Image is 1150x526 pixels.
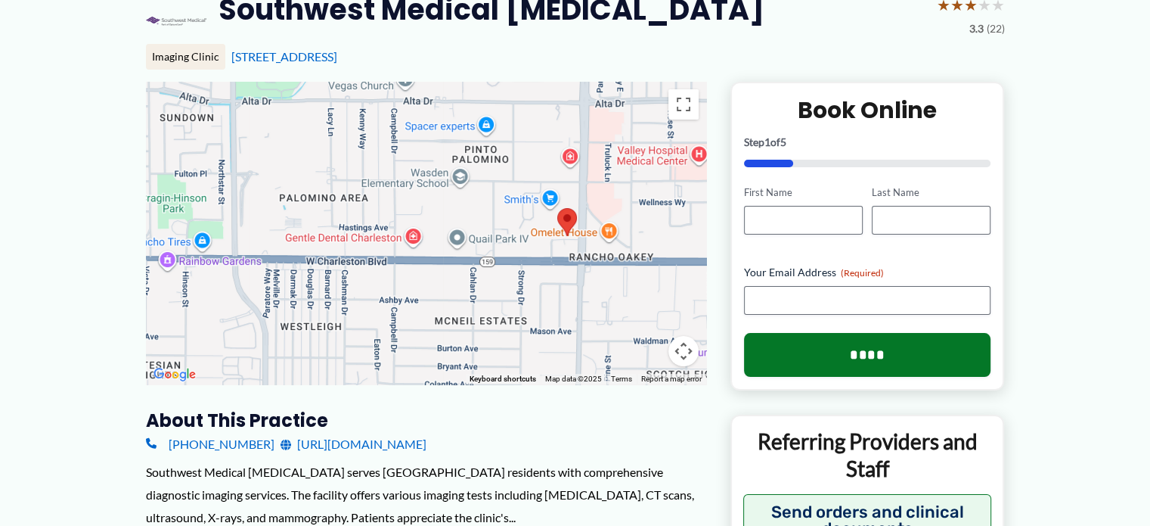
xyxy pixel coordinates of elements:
[150,365,200,384] a: Open this area in Google Maps (opens a new window)
[146,44,225,70] div: Imaging Clinic
[744,95,991,125] h2: Book Online
[641,375,702,383] a: Report a map error
[987,19,1005,39] span: (22)
[281,433,426,456] a: [URL][DOMAIN_NAME]
[744,185,863,200] label: First Name
[969,19,984,39] span: 3.3
[841,267,884,279] span: (Required)
[744,137,991,148] p: Step of
[744,265,991,280] label: Your Email Address
[146,409,706,432] h3: About this practice
[231,49,337,64] a: [STREET_ADDRESS]
[764,135,770,148] span: 1
[780,135,786,148] span: 5
[146,433,274,456] a: [PHONE_NUMBER]
[668,89,699,120] button: Toggle fullscreen view
[545,375,602,383] span: Map data ©2025
[150,365,200,384] img: Google
[743,428,992,483] p: Referring Providers and Staff
[668,336,699,366] button: Map camera controls
[611,375,632,383] a: Terms (opens in new tab)
[872,185,990,200] label: Last Name
[470,374,536,384] button: Keyboard shortcuts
